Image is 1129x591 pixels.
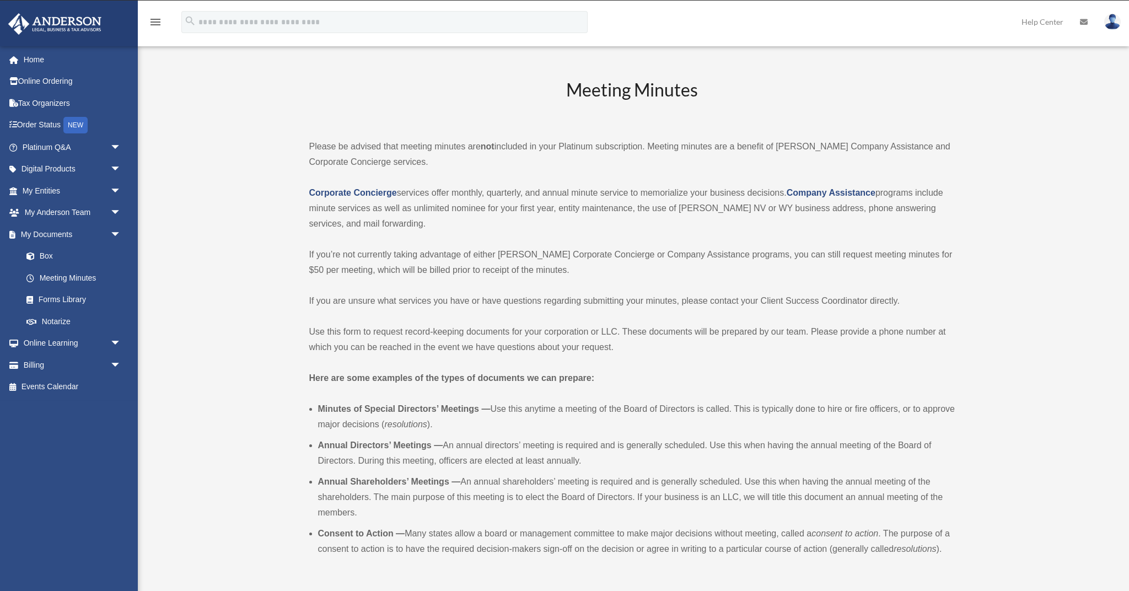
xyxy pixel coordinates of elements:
h2: Meeting Minutes [309,78,955,123]
a: Digital Productsarrow_drop_down [8,158,138,180]
p: If you’re not currently taking advantage of either [PERSON_NAME] Corporate Concierge or Company A... [309,247,955,278]
img: Anderson Advisors Platinum Portal [5,13,105,35]
i: search [184,15,196,27]
p: Use this form to request record-keeping documents for your corporation or LLC. These documents wi... [309,324,955,355]
img: User Pic [1104,14,1121,30]
span: arrow_drop_down [110,223,132,246]
em: resolutions [894,544,936,554]
b: Minutes of Special Directors’ Meetings — [318,404,491,413]
p: If you are unsure what services you have or have questions regarding submitting your minutes, ple... [309,293,955,309]
span: arrow_drop_down [110,158,132,181]
li: An annual shareholders’ meeting is required and is generally scheduled. Use this when having the ... [318,474,955,520]
em: resolutions [384,420,427,429]
a: Online Ordering [8,71,138,93]
a: My Anderson Teamarrow_drop_down [8,202,138,224]
li: An annual directors’ meeting is required and is generally scheduled. Use this when having the ann... [318,438,955,469]
li: Use this anytime a meeting of the Board of Directors is called. This is typically done to hire or... [318,401,955,432]
strong: Here are some examples of the types of documents we can prepare: [309,373,595,383]
a: Order StatusNEW [8,114,138,137]
a: My Entitiesarrow_drop_down [8,180,138,202]
em: consent to [811,529,852,538]
strong: not [481,142,494,151]
b: Consent to Action — [318,529,405,538]
a: Notarize [15,310,138,332]
a: Company Assistance [787,188,875,197]
b: Annual Shareholders’ Meetings — [318,477,461,486]
a: Forms Library [15,289,138,311]
b: Annual Directors’ Meetings — [318,440,443,450]
a: Platinum Q&Aarrow_drop_down [8,136,138,158]
a: menu [149,19,162,29]
a: Online Learningarrow_drop_down [8,332,138,354]
p: Please be advised that meeting minutes are included in your Platinum subscription. Meeting minute... [309,139,955,170]
span: arrow_drop_down [110,202,132,224]
a: Billingarrow_drop_down [8,354,138,376]
a: Corporate Concierge [309,188,397,197]
a: Tax Organizers [8,92,138,114]
span: arrow_drop_down [110,332,132,355]
a: Home [8,49,138,71]
li: Many states allow a board or management committee to make major decisions without meeting, called... [318,526,955,557]
em: action [855,529,879,538]
a: Meeting Minutes [15,267,132,289]
span: arrow_drop_down [110,136,132,159]
a: Events Calendar [8,376,138,398]
p: services offer monthly, quarterly, and annual minute service to memorialize your business decisio... [309,185,955,232]
a: My Documentsarrow_drop_down [8,223,138,245]
span: arrow_drop_down [110,180,132,202]
i: menu [149,15,162,29]
div: NEW [63,117,88,133]
span: arrow_drop_down [110,354,132,377]
a: Box [15,245,138,267]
